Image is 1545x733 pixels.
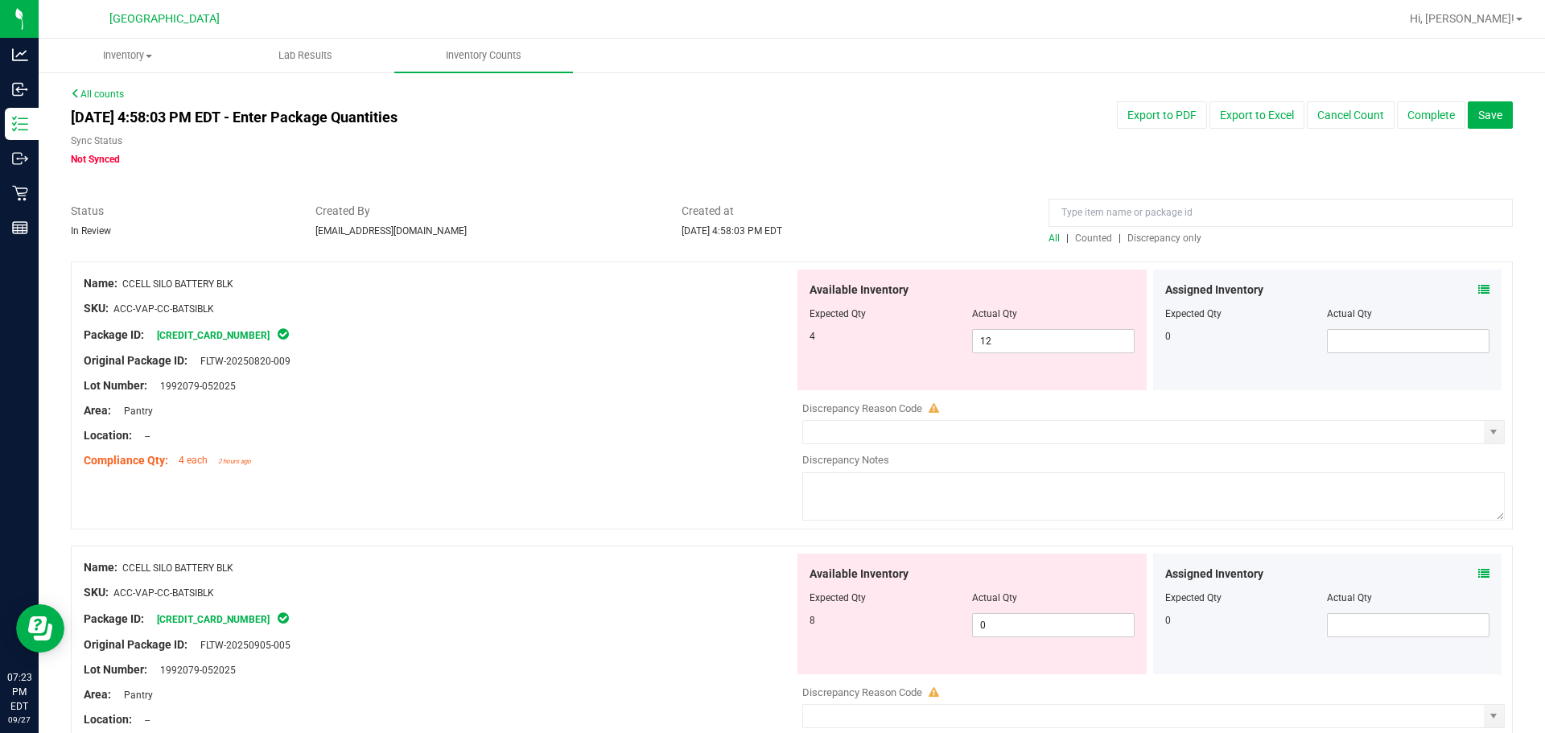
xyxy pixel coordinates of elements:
span: 1992079-052025 [152,665,236,676]
inline-svg: Inbound [12,81,28,97]
span: 8 [810,615,815,626]
span: Area: [84,688,111,701]
a: Discrepancy only [1123,233,1201,244]
span: 4 each [179,455,208,466]
span: -- [137,714,150,726]
button: Cancel Count [1307,101,1395,129]
a: All [1049,233,1066,244]
span: Assigned Inventory [1165,566,1263,583]
span: Lab Results [257,48,354,63]
span: Counted [1075,233,1112,244]
span: Not Synced [71,154,120,165]
span: Location: [84,429,132,442]
a: [CREDIT_CARD_NUMBER] [157,330,270,341]
span: CCELL SILO BATTERY BLK [122,278,233,290]
span: SKU: [84,302,109,315]
button: Save [1468,101,1513,129]
span: Inventory Counts [424,48,543,63]
span: [DATE] 4:58:03 PM EDT [682,225,782,237]
span: Actual Qty [972,592,1017,603]
input: 12 [973,330,1134,352]
span: select [1484,705,1504,727]
span: select [1484,421,1504,443]
inline-svg: Analytics [12,47,28,63]
span: 4 [810,331,815,342]
div: Actual Qty [1327,591,1489,605]
span: Discrepancy Reason Code [802,402,922,414]
span: Expected Qty [810,308,866,319]
inline-svg: Inventory [12,116,28,132]
span: Name: [84,561,117,574]
p: 09/27 [7,714,31,726]
span: -- [137,430,150,442]
span: 2 hours ago [218,458,251,465]
span: [EMAIL_ADDRESS][DOMAIN_NAME] [315,225,467,237]
span: SKU: [84,586,109,599]
div: Expected Qty [1165,591,1328,605]
span: Area: [84,404,111,417]
button: Export to PDF [1117,101,1207,129]
h4: [DATE] 4:58:03 PM EDT - Enter Package Quantities [71,109,902,126]
span: Save [1478,109,1502,121]
a: Inventory [39,39,216,72]
span: In Sync [276,326,290,342]
span: Package ID: [84,612,144,625]
span: Original Package ID: [84,638,187,651]
div: 0 [1165,329,1328,344]
span: Location: [84,713,132,726]
span: Actual Qty [972,308,1017,319]
span: Lot Number: [84,379,147,392]
button: Complete [1397,101,1465,129]
span: Pantry [116,406,153,417]
span: Assigned Inventory [1165,282,1263,299]
span: All [1049,233,1060,244]
input: Type item name or package id [1049,199,1513,227]
span: FLTW-20250820-009 [192,356,290,367]
span: Lot Number: [84,663,147,676]
span: ACC-VAP-CC-BATSIBLK [113,587,214,599]
span: ACC-VAP-CC-BATSIBLK [113,303,214,315]
span: | [1119,233,1121,244]
label: Sync Status [71,134,122,148]
div: 0 [1165,613,1328,628]
button: Export to Excel [1209,101,1304,129]
span: Available Inventory [810,566,908,583]
span: | [1066,233,1069,244]
span: Discrepancy Reason Code [802,686,922,698]
inline-svg: Reports [12,220,28,236]
span: Name: [84,277,117,290]
span: Expected Qty [810,592,866,603]
span: Available Inventory [810,282,908,299]
div: Expected Qty [1165,307,1328,321]
a: Inventory Counts [394,39,572,72]
a: Lab Results [216,39,394,72]
span: In Review [71,225,111,237]
a: [CREDIT_CARD_NUMBER] [157,614,270,625]
span: Inventory [39,48,216,63]
div: Discrepancy Notes [802,452,1505,468]
span: FLTW-20250905-005 [192,640,290,651]
span: Status [71,203,291,220]
span: Original Package ID: [84,354,187,367]
span: Package ID: [84,328,144,341]
span: Discrepancy only [1127,233,1201,244]
span: Compliance Qty: [84,454,168,467]
div: Actual Qty [1327,307,1489,321]
p: 07:23 PM EDT [7,670,31,714]
iframe: Resource center [16,604,64,653]
inline-svg: Outbound [12,150,28,167]
span: [GEOGRAPHIC_DATA] [109,12,220,26]
span: Pantry [116,690,153,701]
span: Hi, [PERSON_NAME]! [1410,12,1514,25]
span: 1992079-052025 [152,381,236,392]
input: 0 [973,614,1134,636]
span: CCELL SILO BATTERY BLK [122,562,233,574]
span: Created at [682,203,1024,220]
span: Created By [315,203,658,220]
span: In Sync [276,610,290,626]
a: All counts [71,89,124,100]
a: Counted [1071,233,1119,244]
inline-svg: Retail [12,185,28,201]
